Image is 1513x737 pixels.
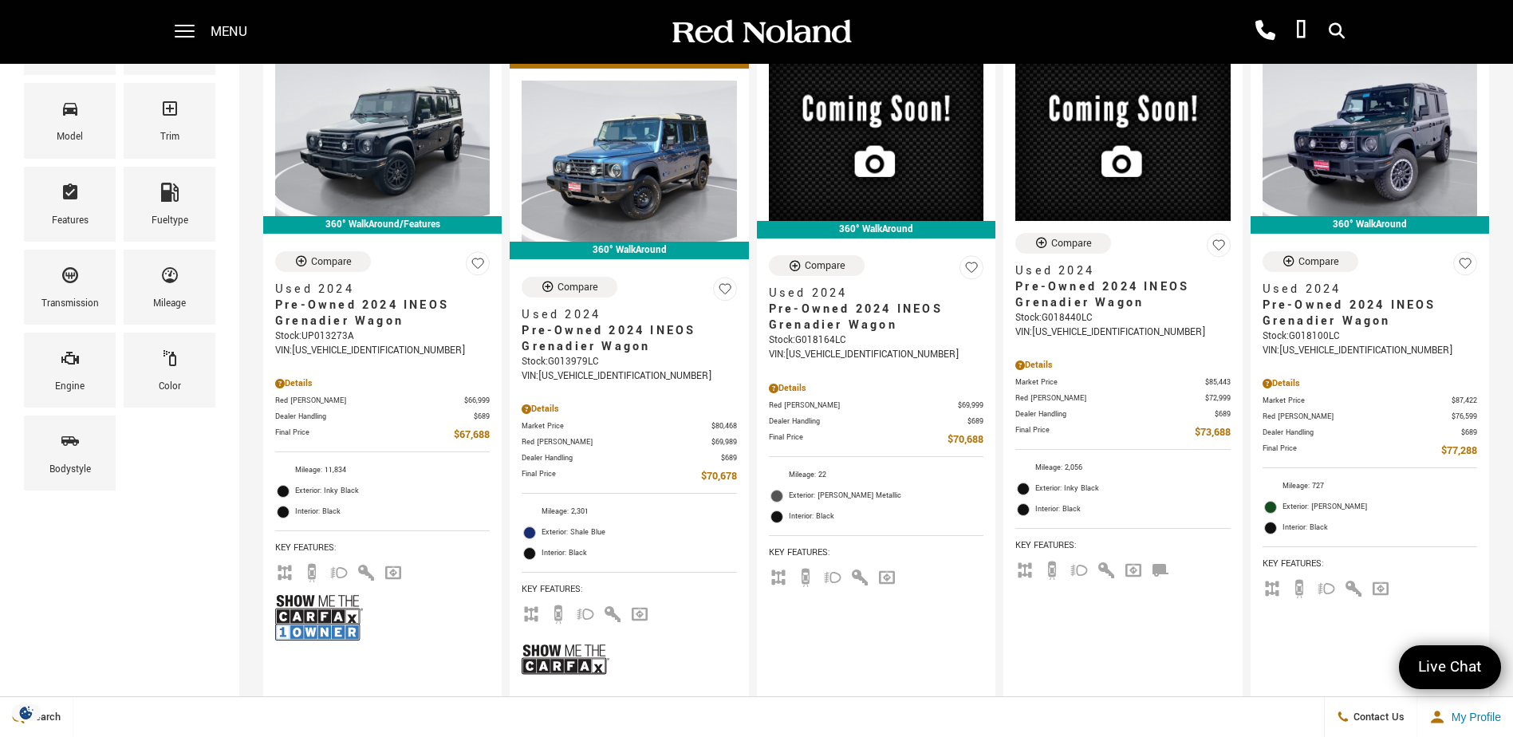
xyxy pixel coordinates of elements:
[522,468,736,485] a: Final Price $70,678
[522,420,711,432] span: Market Price
[275,376,490,391] div: Pricing Details - Pre-Owned 2024 INEOS Grenadier Wagon With Navigation & 4WD
[805,258,845,273] div: Compare
[769,569,788,581] span: AWD
[1263,443,1477,459] a: Final Price $77,288
[1015,562,1034,574] span: AWD
[275,298,478,329] span: Pre-Owned 2024 INEOS Grenadier Wagon
[1215,408,1231,420] span: $689
[152,212,188,230] div: Fueltype
[61,262,80,295] span: Transmission
[1410,656,1490,678] span: Live Chat
[1371,581,1390,593] span: Navigation Sys
[757,221,995,238] div: 360° WalkAround
[24,333,116,408] div: EngineEngine
[159,378,181,396] div: Color
[522,369,736,384] div: VIN: [US_VEHICLE_IDENTIFICATION_NUMBER]
[877,569,896,581] span: Navigation Sys
[1283,499,1477,515] span: Exterior: [PERSON_NAME]
[1015,279,1218,311] span: Pre-Owned 2024 INEOS Grenadier Wagon
[1263,55,1477,216] img: 2024 INEOS Grenadier Wagon
[522,452,736,464] a: Dealer Handling $689
[1263,411,1452,423] span: Red [PERSON_NAME]
[61,95,80,128] span: Model
[1015,325,1230,340] div: VIN: [US_VEHICLE_IDENTIFICATION_NUMBER]
[522,436,736,448] a: Red [PERSON_NAME] $69,989
[1015,392,1230,404] a: Red [PERSON_NAME] $72,999
[769,432,983,448] a: Final Price $70,688
[769,255,865,276] button: Compare Vehicle
[275,251,371,272] button: Compare Vehicle
[1124,562,1143,574] span: Navigation Sys
[1263,555,1477,573] span: Key Features :
[769,333,983,348] div: Stock : G018164LC
[1349,710,1405,724] span: Contact Us
[357,565,376,577] span: Keyless Entry
[769,544,983,562] span: Key Features :
[522,630,609,688] img: Show Me the CARFAX Badge
[1263,443,1441,459] span: Final Price
[1452,395,1477,407] span: $87,422
[1452,411,1477,423] span: $76,599
[1263,376,1477,391] div: Pricing Details - Pre-Owned 2024 INEOS Grenadier Wagon With Navigation & 4WD
[1445,711,1501,723] span: My Profile
[160,262,179,295] span: Mileage
[769,400,983,412] a: Red [PERSON_NAME] $69,999
[1263,282,1477,329] a: Used 2024Pre-Owned 2024 INEOS Grenadier Wagon
[295,504,490,520] span: Interior: Black
[769,286,971,301] span: Used 2024
[1290,581,1309,593] span: Backup Camera
[769,400,958,412] span: Red [PERSON_NAME]
[275,329,490,344] div: Stock : UP013273A
[124,167,215,242] div: FueltypeFueltype
[1015,311,1230,325] div: Stock : G018440LC
[549,606,568,618] span: Backup Camera
[967,416,983,428] span: $689
[52,212,89,230] div: Features
[1070,562,1089,574] span: Fog Lights
[55,378,85,396] div: Engine
[603,606,622,618] span: Keyless Entry
[1015,424,1230,441] a: Final Price $73,688
[275,282,490,329] a: Used 2024Pre-Owned 2024 INEOS Grenadier Wagon
[1015,263,1230,311] a: Used 2024Pre-Owned 2024 INEOS Grenadier Wagon
[576,606,595,618] span: Fog Lights
[1344,581,1363,593] span: Keyless Entry
[850,569,869,581] span: Keyless Entry
[24,416,116,491] div: BodystyleBodystyle
[510,242,748,259] div: 360° WalkAround
[1263,427,1477,439] a: Dealer Handling $689
[1015,408,1230,420] a: Dealer Handling $689
[1263,427,1461,439] span: Dealer Handling
[454,427,490,443] span: $67,688
[160,95,179,128] span: Trim
[948,432,983,448] span: $70,688
[522,277,617,298] button: Compare Vehicle
[769,286,983,333] a: Used 2024Pre-Owned 2024 INEOS Grenadier Wagon
[522,581,736,598] span: Key Features :
[384,565,403,577] span: Navigation Sys
[474,411,490,423] span: $689
[1151,562,1170,574] span: Tow Package
[1015,458,1230,479] li: Mileage: 2,056
[8,704,45,721] img: Opt-Out Icon
[1317,581,1336,593] span: Fog Lights
[522,402,736,416] div: Pricing Details - Pre-Owned 2024 INEOS Grenadier Wagon With Navigation & 4WD
[769,416,983,428] a: Dealer Handling $689
[796,569,815,581] span: Backup Camera
[160,179,179,212] span: Fueltype
[1251,216,1489,234] div: 360° WalkAround
[789,488,983,504] span: Exterior: [PERSON_NAME] Metallic
[542,525,736,541] span: Exterior: Shale Blue
[1205,392,1231,404] span: $72,999
[522,307,736,355] a: Used 2024Pre-Owned 2024 INEOS Grenadier Wagon
[1035,502,1230,518] span: Interior: Black
[275,539,490,557] span: Key Features :
[1015,392,1204,404] span: Red [PERSON_NAME]
[1263,411,1477,423] a: Red [PERSON_NAME] $76,599
[769,416,967,428] span: Dealer Handling
[275,565,294,577] span: AWD
[124,333,215,408] div: ColorColor
[153,295,186,313] div: Mileage
[1015,424,1194,441] span: Final Price
[769,55,983,221] img: 2024 INEOS Grenadier Wagon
